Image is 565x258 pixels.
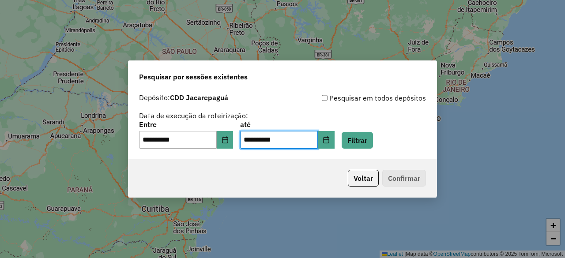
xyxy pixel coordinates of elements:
button: Filtrar [342,132,373,149]
label: Depósito: [139,92,228,103]
label: até [240,119,334,130]
button: Choose Date [217,131,234,149]
button: Choose Date [318,131,335,149]
button: Voltar [348,170,379,187]
label: Entre [139,119,233,130]
label: Data de execução da roteirização: [139,110,248,121]
div: Pesquisar em todos depósitos [282,93,426,103]
strong: CDD Jacarepaguá [170,93,228,102]
span: Pesquisar por sessões existentes [139,71,248,82]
